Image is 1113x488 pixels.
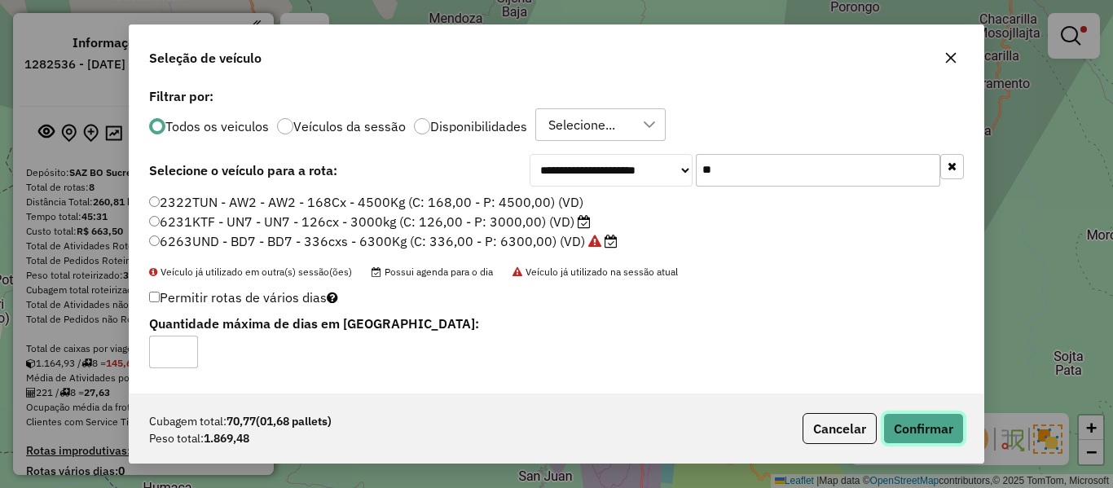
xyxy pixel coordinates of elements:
label: Todos os veiculos [165,120,269,133]
label: 2322TUN - AW2 - AW2 - 168Cx - 4500Kg (C: 168,00 - P: 4500,00) (VD) [149,192,583,212]
span: Veículo já utilizado em outra(s) sessão(ões) [149,266,352,278]
label: 6231KTF - UN7 - UN7 - 126cx - 3000kg (C: 126,00 - P: 3000,00) (VD) [149,212,591,231]
label: Permitir rotas de vários dias [149,282,338,313]
label: Veículos da sessão [293,120,406,133]
span: Veículo já utilizado na sessão atual [513,266,678,278]
label: Quantidade máxima de dias em [GEOGRAPHIC_DATA]: [149,314,686,333]
div: Selecione... [543,109,621,140]
label: Filtrar por: [149,86,964,106]
button: Cancelar [803,413,877,444]
i: Veículo já utilizado na sessão atual [588,235,601,248]
span: Seleção de veículo [149,48,262,68]
input: 6231KTF - UN7 - UN7 - 126cx - 3000kg (C: 126,00 - P: 3000,00) (VD) [149,216,160,226]
label: 6263UND - BD7 - BD7 - 336cxs - 6300Kg (C: 336,00 - P: 6300,00) (VD) [149,231,618,251]
input: Permitir rotas de vários dias [149,292,160,302]
i: Possui agenda para o dia [605,235,618,248]
input: 6263UND - BD7 - BD7 - 336cxs - 6300Kg (C: 336,00 - P: 6300,00) (VD) [149,235,160,246]
span: Possui agenda para o dia [372,266,493,278]
i: Possui agenda para o dia [578,215,591,228]
input: 2322TUN - AW2 - AW2 - 168Cx - 4500Kg (C: 168,00 - P: 4500,00) (VD) [149,196,160,207]
label: Disponibilidades [430,120,527,133]
strong: 70,77 [227,413,332,430]
i: Selecione pelo menos um veículo [327,291,338,304]
button: Confirmar [883,413,964,444]
strong: 1.869,48 [204,430,249,447]
span: Cubagem total: [149,413,227,430]
strong: Selecione o veículo para a rota: [149,162,337,178]
span: Peso total: [149,430,204,447]
span: (01,68 pallets) [256,414,332,429]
